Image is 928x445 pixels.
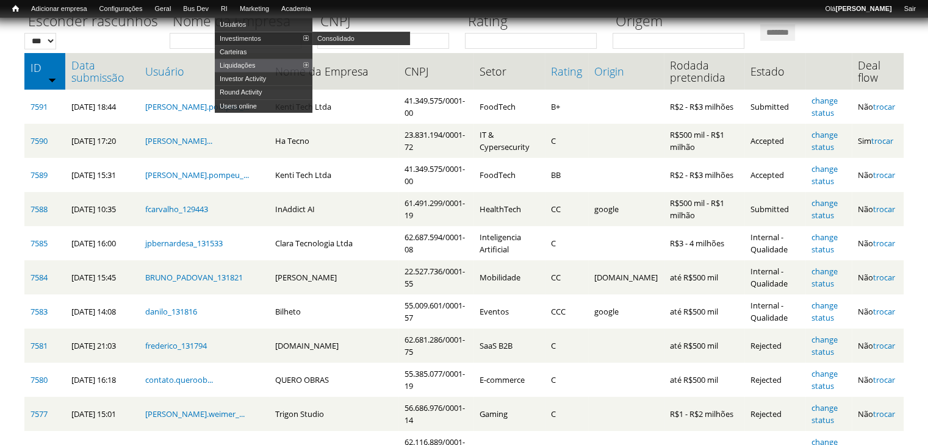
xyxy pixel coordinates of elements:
td: B+ [545,90,588,124]
a: change status [811,300,838,323]
td: 62.687.594/0001-08 [398,226,473,260]
td: até R$500 mil [664,329,744,363]
td: R$1 - R$2 milhões [664,397,744,431]
td: R$2 - R$3 milhões [664,90,744,124]
td: R$500 mil - R$1 milhão [664,124,744,158]
th: Rodada pretendida [664,53,744,90]
a: 7588 [31,204,48,215]
td: Não [852,226,904,260]
a: change status [811,402,838,425]
td: Não [852,158,904,192]
td: C [545,124,588,158]
td: R$2 - R$3 milhões [664,158,744,192]
td: Rejected [744,329,805,363]
a: change status [811,198,838,221]
td: QUERO OBRAS [269,363,398,397]
td: [DATE] 16:18 [65,363,139,397]
td: até R$500 mil [664,294,744,329]
td: [PERSON_NAME] [269,260,398,294]
td: C [545,363,588,397]
td: CC [545,192,588,226]
a: trocar [873,306,895,317]
td: 41.349.575/0001-00 [398,158,473,192]
a: trocar [873,238,895,249]
label: Rating [465,11,605,33]
td: 61.491.299/0001-19 [398,192,473,226]
a: 7585 [31,238,48,249]
td: Submitted [744,90,805,124]
td: Clara Tecnologia Ltda [269,226,398,260]
td: Não [852,192,904,226]
a: 7591 [31,101,48,112]
a: change status [811,266,838,289]
a: ID [31,62,59,74]
td: 56.686.976/0001-14 [398,397,473,431]
td: [DATE] 17:20 [65,124,139,158]
td: [DATE] 15:31 [65,158,139,192]
td: até R$500 mil [664,260,744,294]
a: Bus Dev [177,3,215,15]
td: google [588,192,664,226]
td: BB [545,158,588,192]
td: 62.681.286/0001-75 [398,329,473,363]
td: Gaming [473,397,545,431]
a: BRUNO_PADOVAN_131821 [145,272,243,283]
td: FoodTech [473,90,545,124]
a: [PERSON_NAME]... [145,135,212,146]
td: Internal - Qualidade [744,226,805,260]
td: Kenti Tech Ltda [269,90,398,124]
td: Não [852,90,904,124]
a: Adicionar empresa [25,3,93,15]
a: Origin [594,65,658,77]
a: 7583 [31,306,48,317]
th: CNPJ [398,53,473,90]
th: Deal flow [852,53,904,90]
td: [DATE] 15:01 [65,397,139,431]
a: danilo_131816 [145,306,197,317]
a: 7590 [31,135,48,146]
a: [PERSON_NAME].weimer_... [145,408,245,419]
td: google [588,294,664,329]
td: FoodTech [473,158,545,192]
td: CC [545,260,588,294]
a: 7584 [31,272,48,283]
a: contato.queroob... [145,374,213,385]
th: Estado [744,53,805,90]
a: change status [811,95,838,118]
a: fcarvalho_129443 [145,204,208,215]
label: Esconder rascunhos [24,11,162,33]
td: C [545,329,588,363]
td: Não [852,329,904,363]
td: 55.009.601/0001-57 [398,294,473,329]
a: Rating [551,65,582,77]
td: Internal - Qualidade [744,294,805,329]
td: [DATE] 18:44 [65,90,139,124]
td: C [545,397,588,431]
td: Não [852,363,904,397]
a: trocar [873,101,895,112]
td: Kenti Tech Ltda [269,158,398,192]
td: Accepted [744,158,805,192]
td: CCC [545,294,588,329]
td: até R$500 mil [664,363,744,397]
a: RI [215,3,234,15]
a: Data submissão [71,59,133,84]
td: [DATE] 15:45 [65,260,139,294]
img: ordem crescente [48,76,56,84]
td: Mobilidade [473,260,545,294]
th: Setor [473,53,545,90]
td: Sim [852,124,904,158]
a: change status [811,163,838,187]
td: 41.349.575/0001-00 [398,90,473,124]
td: Accepted [744,124,805,158]
a: trocar [873,408,895,419]
a: trocar [871,135,893,146]
label: Nome da Empresa [170,11,309,33]
td: [DATE] 10:35 [65,192,139,226]
strong: [PERSON_NAME] [835,5,891,12]
td: [DATE] 21:03 [65,329,139,363]
td: 23.831.194/0001-72 [398,124,473,158]
a: Início [6,3,25,15]
a: Academia [275,3,317,15]
a: trocar [873,204,895,215]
